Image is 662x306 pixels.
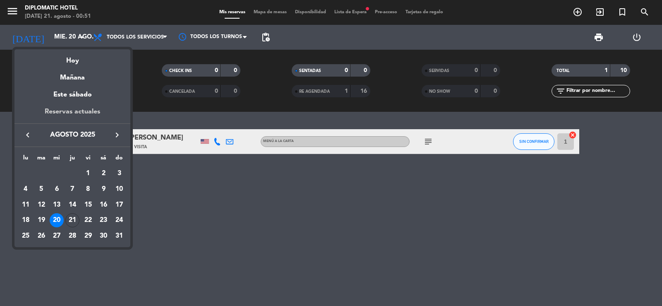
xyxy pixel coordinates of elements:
[65,228,80,244] td: 28 de agosto de 2025
[65,198,79,212] div: 14
[80,212,96,228] td: 22 de agosto de 2025
[96,182,110,196] div: 9
[18,212,34,228] td: 18 de agosto de 2025
[111,228,127,244] td: 31 de agosto de 2025
[14,66,130,83] div: Mañana
[14,49,130,66] div: Hoy
[18,181,34,197] td: 4 de agosto de 2025
[34,182,48,196] div: 5
[80,197,96,213] td: 15 de agosto de 2025
[96,212,112,228] td: 23 de agosto de 2025
[96,198,110,212] div: 16
[111,166,127,181] td: 3 de agosto de 2025
[112,229,126,243] div: 31
[14,83,130,106] div: Este sábado
[96,153,112,166] th: sábado
[34,229,48,243] div: 26
[110,130,125,140] button: keyboard_arrow_right
[34,181,49,197] td: 5 de agosto de 2025
[96,166,110,181] div: 2
[111,197,127,213] td: 17 de agosto de 2025
[49,228,65,244] td: 27 de agosto de 2025
[112,213,126,227] div: 24
[50,229,64,243] div: 27
[19,229,33,243] div: 25
[18,153,34,166] th: lunes
[80,166,96,181] td: 1 de agosto de 2025
[112,182,126,196] div: 10
[18,197,34,213] td: 11 de agosto de 2025
[34,228,49,244] td: 26 de agosto de 2025
[65,182,79,196] div: 7
[23,130,33,140] i: keyboard_arrow_left
[81,182,95,196] div: 8
[34,213,48,227] div: 19
[65,153,80,166] th: jueves
[96,229,110,243] div: 30
[111,181,127,197] td: 10 de agosto de 2025
[19,198,33,212] div: 11
[50,182,64,196] div: 6
[96,197,112,213] td: 16 de agosto de 2025
[65,212,80,228] td: 21 de agosto de 2025
[80,228,96,244] td: 29 de agosto de 2025
[80,181,96,197] td: 8 de agosto de 2025
[112,166,126,181] div: 3
[112,198,126,212] div: 17
[50,213,64,227] div: 20
[34,198,48,212] div: 12
[81,229,95,243] div: 29
[96,166,112,181] td: 2 de agosto de 2025
[96,213,110,227] div: 23
[34,197,49,213] td: 12 de agosto de 2025
[112,130,122,140] i: keyboard_arrow_right
[35,130,110,140] span: agosto 2025
[96,228,112,244] td: 30 de agosto de 2025
[80,153,96,166] th: viernes
[18,228,34,244] td: 25 de agosto de 2025
[20,130,35,140] button: keyboard_arrow_left
[111,153,127,166] th: domingo
[65,213,79,227] div: 21
[49,212,65,228] td: 20 de agosto de 2025
[65,197,80,213] td: 14 de agosto de 2025
[19,182,33,196] div: 4
[49,197,65,213] td: 13 de agosto de 2025
[65,229,79,243] div: 28
[111,212,127,228] td: 24 de agosto de 2025
[18,166,80,181] td: AGO.
[34,153,49,166] th: martes
[81,198,95,212] div: 15
[96,181,112,197] td: 9 de agosto de 2025
[14,106,130,123] div: Reservas actuales
[49,153,65,166] th: miércoles
[65,181,80,197] td: 7 de agosto de 2025
[50,198,64,212] div: 13
[81,213,95,227] div: 22
[81,166,95,181] div: 1
[34,212,49,228] td: 19 de agosto de 2025
[19,213,33,227] div: 18
[49,181,65,197] td: 6 de agosto de 2025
